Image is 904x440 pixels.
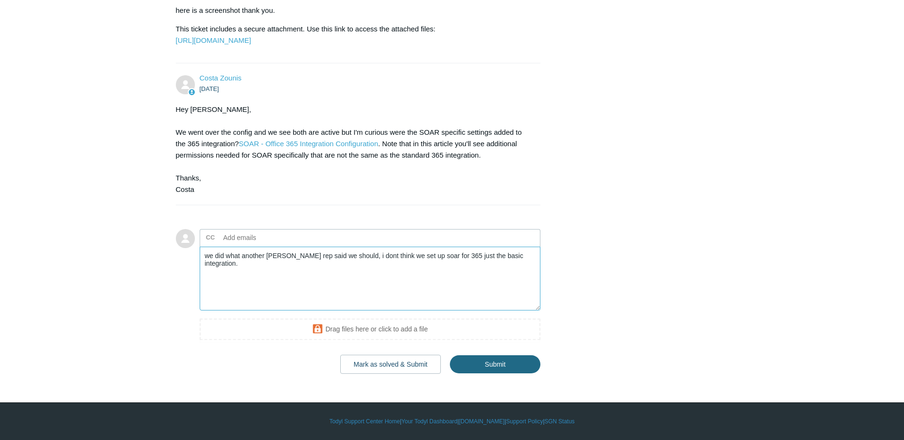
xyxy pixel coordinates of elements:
[176,104,531,195] div: Hey [PERSON_NAME], We went over the config and we see both are active but I'm curious were the SO...
[176,417,729,426] div: | | | |
[340,355,441,374] button: Mark as solved & Submit
[176,5,531,16] p: here is a screenshot thank you.
[450,355,540,373] input: Submit
[220,230,322,245] input: Add emails
[200,247,541,311] textarea: Add your reply
[545,417,575,426] a: SGN Status
[506,417,543,426] a: Support Policy
[239,140,378,148] a: SOAR - Office 365 Integration Configuration
[459,417,505,426] a: [DOMAIN_NAME]
[200,74,242,82] a: Costa Zounis
[329,417,400,426] a: Todyl Support Center Home
[401,417,457,426] a: Your Todyl Dashboard
[176,36,251,44] a: [URL][DOMAIN_NAME]
[176,23,531,46] p: This ticket includes a secure attachment. Use this link to access the attached files:
[200,85,219,92] time: 09/19/2025, 10:22
[206,230,215,245] label: CC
